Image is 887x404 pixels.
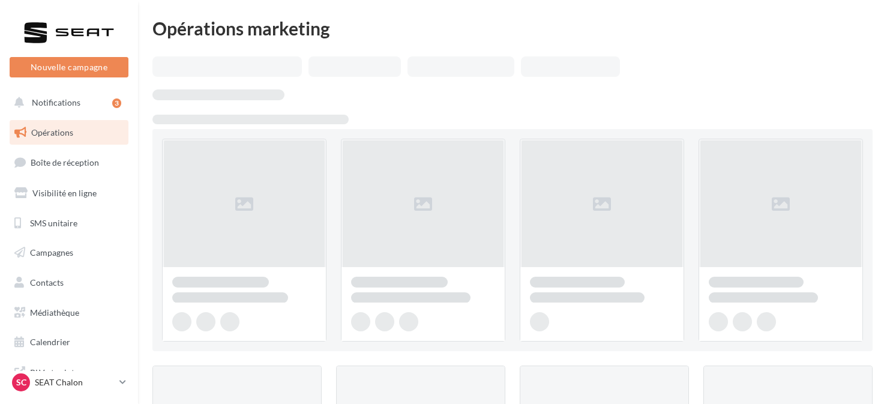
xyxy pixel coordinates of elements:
[32,97,80,107] span: Notifications
[30,247,73,258] span: Campagnes
[30,364,124,390] span: PLV et print personnalisable
[7,330,131,355] a: Calendrier
[7,211,131,236] a: SMS unitaire
[31,127,73,137] span: Opérations
[7,149,131,175] a: Boîte de réception
[7,360,131,395] a: PLV et print personnalisable
[7,240,131,265] a: Campagnes
[152,19,873,37] div: Opérations marketing
[10,57,128,77] button: Nouvelle campagne
[30,307,79,318] span: Médiathèque
[7,181,131,206] a: Visibilité en ligne
[7,270,131,295] a: Contacts
[112,98,121,108] div: 3
[7,300,131,325] a: Médiathèque
[30,277,64,288] span: Contacts
[32,188,97,198] span: Visibilité en ligne
[31,157,99,167] span: Boîte de réception
[7,120,131,145] a: Opérations
[16,376,26,388] span: SC
[10,371,128,394] a: SC SEAT Chalon
[35,376,115,388] p: SEAT Chalon
[30,337,70,347] span: Calendrier
[30,217,77,228] span: SMS unitaire
[7,90,126,115] button: Notifications 3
